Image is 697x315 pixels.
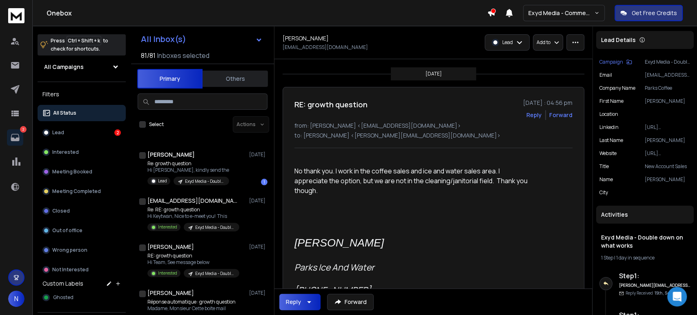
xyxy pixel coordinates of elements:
[286,298,301,306] div: Reply
[616,254,655,261] span: 1 day in sequence
[38,222,126,239] button: Out of office
[502,39,513,46] p: Lead
[645,98,690,104] p: [PERSON_NAME]
[114,129,121,136] div: 2
[599,72,612,78] p: Email
[52,227,82,234] p: Out of office
[38,262,126,278] button: Not Interested
[526,111,542,119] button: Reply
[599,150,617,157] p: website
[147,299,236,305] p: Réponse automatique : growth question
[667,287,687,306] div: Open Intercom Messenger
[601,255,689,261] div: |
[294,261,374,273] span: Parks Ice And Water
[294,284,371,296] span: [PHONE_NUMBER]
[599,111,618,118] p: location
[195,271,234,277] p: Exyd Media - Double down on what works
[619,282,690,288] h6: [PERSON_NAME][EMAIL_ADDRESS][DOMAIN_NAME]
[157,51,209,60] h3: Inboxes selected
[645,163,690,170] p: New Account Sales
[38,59,126,75] button: All Campaigns
[537,39,550,46] p: Add to
[52,266,89,273] p: Not Interested
[599,59,623,65] p: Campaign
[294,122,572,130] p: from: [PERSON_NAME] <[EMAIL_ADDRESS][DOMAIN_NAME]>
[134,31,269,47] button: All Inbox(s)
[599,189,608,196] p: city
[20,126,27,133] p: 2
[53,294,73,301] span: Ghosted
[38,144,126,160] button: Interested
[626,290,672,296] p: Reply Received
[47,8,487,18] h1: Onebox
[158,270,177,276] p: Interested
[38,105,126,121] button: All Status
[8,291,24,307] button: N
[147,197,237,205] h1: [EMAIL_ADDRESS][DOMAIN_NAME]
[619,271,690,281] h6: Step 1 :
[158,178,167,184] p: Lead
[528,9,594,17] p: Exyd Media - Commercial Cleaning
[523,99,572,107] p: [DATE] : 04:56 pm
[147,151,195,159] h1: [PERSON_NAME]
[147,206,239,213] p: Re: RE: growth question
[599,163,609,170] p: title
[645,124,690,131] p: [URL][DOMAIN_NAME][PERSON_NAME]
[599,124,619,131] p: linkedin
[283,44,368,51] p: [EMAIL_ADDRESS][DOMAIN_NAME]
[147,243,194,251] h1: [PERSON_NAME]
[279,294,321,310] button: Reply
[327,294,374,310] button: Forward
[645,176,690,183] p: [PERSON_NAME]
[294,166,533,195] p: No thank you. I work in the coffee sales and ice and water sales area. I appreciate the option, b...
[53,110,76,116] p: All Status
[52,129,64,136] p: Lead
[645,59,690,65] p: Exyd Media - Double down on what works
[52,208,70,214] p: Closed
[38,124,126,141] button: Lead2
[425,71,442,77] p: [DATE]
[158,224,177,230] p: Interested
[7,129,23,146] a: 2
[38,164,126,180] button: Meeting Booked
[294,237,384,249] span: [PERSON_NAME]
[185,178,224,184] p: Exyd Media - Double down on what works
[38,289,126,306] button: Ghosted
[38,242,126,258] button: Wrong person
[147,289,194,297] h1: [PERSON_NAME]
[599,176,613,183] p: name
[261,179,267,185] div: 1
[51,37,108,53] p: Press to check for shortcuts.
[149,121,164,128] label: Select
[601,254,613,261] span: 1 Step
[599,98,624,104] p: First Name
[596,206,694,224] div: Activities
[141,51,156,60] span: 81 / 81
[294,99,367,110] h1: RE: growth question
[141,35,186,43] h1: All Inbox(s)
[615,5,683,21] button: Get Free Credits
[203,70,268,88] button: Others
[249,244,267,250] p: [DATE]
[67,36,101,45] span: Ctrl + Shift + k
[549,111,572,119] div: Forward
[294,131,572,140] p: to: [PERSON_NAME] <[PERSON_NAME][EMAIL_ADDRESS][DOMAIN_NAME]>
[147,253,239,259] p: RE: growth question
[147,259,239,266] p: Hi Team, See message below
[283,34,329,42] h1: [PERSON_NAME]
[655,290,672,296] span: 15th, Sep
[249,197,267,204] p: [DATE]
[42,280,83,288] h3: Custom Labels
[52,169,92,175] p: Meeting Booked
[249,151,267,158] p: [DATE]
[44,63,84,71] h1: All Campaigns
[147,160,229,167] p: Re: growth question
[645,150,690,157] p: [URL][DOMAIN_NAME]
[38,183,126,200] button: Meeting Completed
[52,247,87,253] p: Wrong person
[8,8,24,23] img: logo
[645,72,690,78] p: [EMAIL_ADDRESS][DOMAIN_NAME]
